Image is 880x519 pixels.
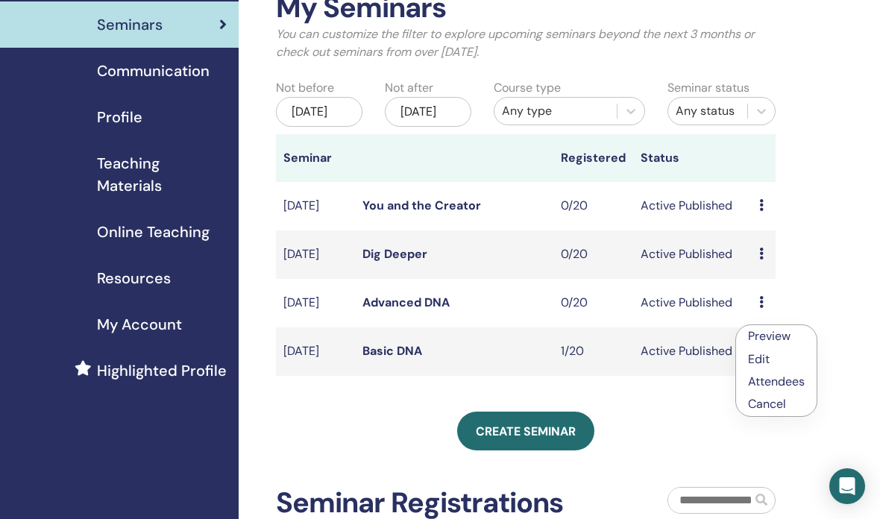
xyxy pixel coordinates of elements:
[362,343,422,359] a: Basic DNA
[362,295,450,310] a: Advanced DNA
[276,182,355,230] td: [DATE]
[553,134,632,182] th: Registered
[748,351,770,367] a: Edit
[633,279,752,327] td: Active Published
[502,102,609,120] div: Any type
[457,412,594,450] a: Create seminar
[829,468,865,504] div: Open Intercom Messenger
[276,97,362,127] div: [DATE]
[385,79,433,97] label: Not after
[276,134,355,182] th: Seminar
[633,327,752,376] td: Active Published
[553,182,632,230] td: 0/20
[633,182,752,230] td: Active Published
[97,313,182,336] span: My Account
[385,97,471,127] div: [DATE]
[633,134,752,182] th: Status
[276,79,334,97] label: Not before
[97,13,163,36] span: Seminars
[97,267,171,289] span: Resources
[97,221,210,243] span: Online Teaching
[276,327,355,376] td: [DATE]
[553,279,632,327] td: 0/20
[494,79,561,97] label: Course type
[97,60,210,82] span: Communication
[748,374,805,389] a: Attendees
[276,279,355,327] td: [DATE]
[276,230,355,279] td: [DATE]
[553,327,632,376] td: 1/20
[476,424,576,439] span: Create seminar
[362,198,481,213] a: You and the Creator
[97,152,227,197] span: Teaching Materials
[553,230,632,279] td: 0/20
[276,25,776,61] p: You can customize the filter to explore upcoming seminars beyond the next 3 months or check out s...
[748,395,805,413] p: Cancel
[748,328,791,344] a: Preview
[633,230,752,279] td: Active Published
[667,79,749,97] label: Seminar status
[97,359,227,382] span: Highlighted Profile
[97,106,142,128] span: Profile
[676,102,740,120] div: Any status
[362,246,427,262] a: Dig Deeper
